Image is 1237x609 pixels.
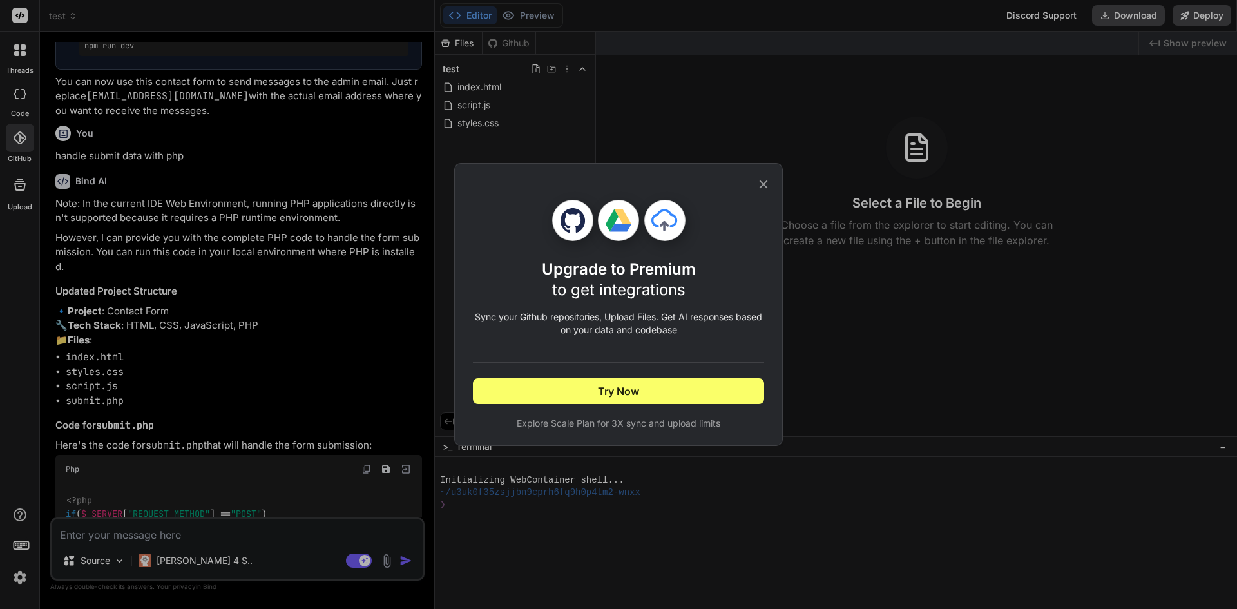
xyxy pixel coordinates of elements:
[598,383,639,399] span: Try Now
[552,280,686,299] span: to get integrations
[473,417,764,430] span: Explore Scale Plan for 3X sync and upload limits
[473,311,764,336] p: Sync your Github repositories, Upload Files. Get AI responses based on your data and codebase
[473,378,764,404] button: Try Now
[542,259,696,300] h1: Upgrade to Premium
